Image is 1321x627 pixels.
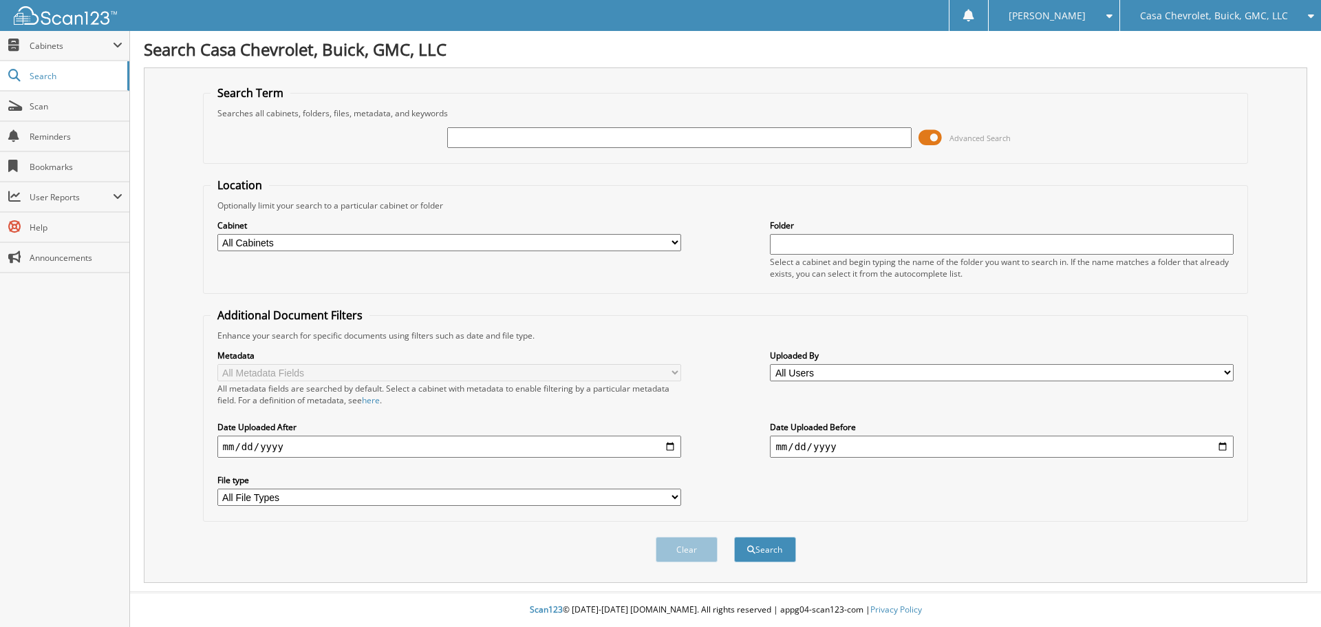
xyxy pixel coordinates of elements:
label: Cabinet [217,220,681,231]
label: Metadata [217,350,681,361]
a: here [362,394,380,406]
button: Search [734,537,796,562]
label: Uploaded By [770,350,1234,361]
h1: Search Casa Chevrolet, Buick, GMC, LLC [144,38,1307,61]
input: end [770,436,1234,458]
span: Scan [30,100,122,112]
span: Reminders [30,131,122,142]
div: Searches all cabinets, folders, files, metadata, and keywords [211,107,1241,119]
iframe: Chat Widget [1252,561,1321,627]
span: [PERSON_NAME] [1009,12,1086,20]
a: Privacy Policy [870,604,922,615]
label: Date Uploaded Before [770,421,1234,433]
legend: Additional Document Filters [211,308,369,323]
span: Bookmarks [30,161,122,173]
span: Search [30,70,120,82]
label: Date Uploaded After [217,421,681,433]
button: Clear [656,537,718,562]
input: start [217,436,681,458]
div: Select a cabinet and begin typing the name of the folder you want to search in. If the name match... [770,256,1234,279]
div: © [DATE]-[DATE] [DOMAIN_NAME]. All rights reserved | appg04-scan123-com | [130,593,1321,627]
span: Help [30,222,122,233]
span: Scan123 [530,604,563,615]
legend: Search Term [211,85,290,100]
div: Optionally limit your search to a particular cabinet or folder [211,200,1241,211]
label: Folder [770,220,1234,231]
span: User Reports [30,191,113,203]
label: File type [217,474,681,486]
img: scan123-logo-white.svg [14,6,117,25]
span: Cabinets [30,40,113,52]
span: Casa Chevrolet, Buick, GMC, LLC [1140,12,1288,20]
legend: Location [211,178,269,193]
div: All metadata fields are searched by default. Select a cabinet with metadata to enable filtering b... [217,383,681,406]
div: Enhance your search for specific documents using filters such as date and file type. [211,330,1241,341]
span: Announcements [30,252,122,264]
span: Advanced Search [949,133,1011,143]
